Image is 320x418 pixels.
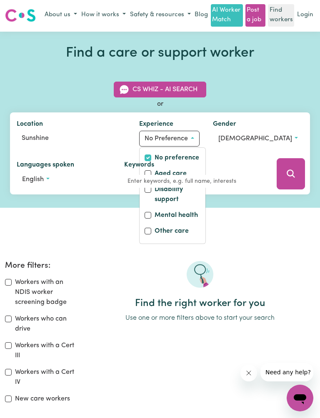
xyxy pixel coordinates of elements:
[124,160,154,172] label: Keywords
[218,135,292,142] span: [DEMOGRAPHIC_DATA]
[17,131,126,146] input: Enter a suburb
[17,119,43,131] label: Location
[245,4,265,27] a: Post a job
[240,365,257,381] iframe: Close message
[155,153,199,164] label: No preference
[42,8,79,22] button: About us
[85,313,315,323] p: Use one or more filters above to start your search
[10,99,310,109] div: or
[15,314,75,334] label: Workers who can drive
[128,8,193,22] button: Safety & resources
[211,4,243,27] a: AI Worker Match
[155,226,189,238] label: Other care
[124,175,265,188] input: Enter keywords, e.g. full name, interests
[139,147,206,244] div: Worker experience options
[260,363,313,381] iframe: Message from company
[17,160,74,172] label: Languages spoken
[155,210,198,222] label: Mental health
[5,8,36,23] img: Careseekers logo
[287,385,313,411] iframe: Button to launch messaging window
[79,8,128,22] button: How it works
[268,4,294,27] a: Find workers
[17,172,111,187] button: Worker language preferences
[85,298,315,310] h2: Find the right worker for you
[15,277,75,307] label: Workers with an NDIS worker screening badge
[139,131,199,147] button: Worker experience options
[145,135,188,142] span: No preference
[193,9,210,22] a: Blog
[213,131,303,147] button: Worker gender preference
[5,6,36,25] a: Careseekers logo
[277,158,305,189] button: Search
[155,184,200,206] label: Disability support
[295,9,315,22] a: Login
[213,119,236,131] label: Gender
[10,45,310,62] h1: Find a care or support worker
[22,176,44,183] span: English
[15,341,75,361] label: Workers with a Cert III
[15,367,75,387] label: Workers with a Cert IV
[15,394,70,404] label: New care workers
[5,261,75,271] h2: More filters:
[139,119,173,131] label: Experience
[114,82,206,97] button: CS Whiz - AI Search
